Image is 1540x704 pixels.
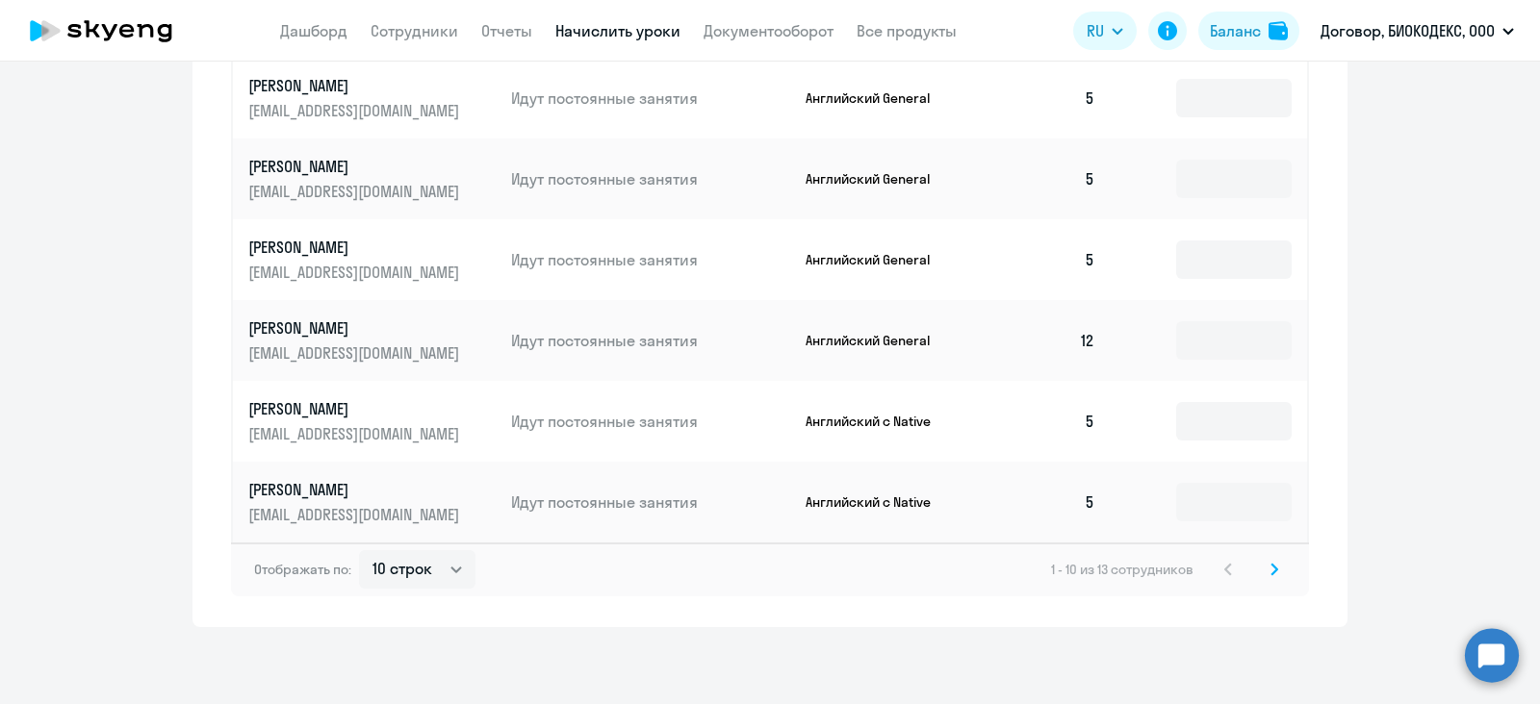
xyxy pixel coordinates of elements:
[511,411,790,432] p: Идут постоянные занятия
[806,413,950,430] p: Английский с Native
[248,504,464,525] p: [EMAIL_ADDRESS][DOMAIN_NAME]
[1051,561,1193,578] span: 1 - 10 из 13 сотрудников
[248,342,464,364] p: [EMAIL_ADDRESS][DOMAIN_NAME]
[806,493,950,511] p: Английский с Native
[1210,19,1261,42] div: Баланс
[555,21,680,40] a: Начислить уроки
[248,479,464,500] p: [PERSON_NAME]
[806,170,950,188] p: Английский General
[511,88,790,109] p: Идут постоянные занятия
[254,561,351,578] span: Отображать по:
[248,317,464,339] p: [PERSON_NAME]
[976,58,1111,138] td: 5
[248,262,464,283] p: [EMAIL_ADDRESS][DOMAIN_NAME]
[280,21,347,40] a: Дашборд
[976,300,1111,381] td: 12
[806,251,950,268] p: Английский General
[806,89,950,107] p: Английский General
[511,330,790,351] p: Идут постоянные занятия
[806,332,950,349] p: Английский General
[1073,12,1137,50] button: RU
[976,219,1111,300] td: 5
[704,21,834,40] a: Документооборот
[1321,19,1495,42] p: Договор, БИОКОДЕКС, ООО
[1269,21,1288,40] img: balance
[248,237,464,258] p: [PERSON_NAME]
[248,75,464,96] p: [PERSON_NAME]
[1087,19,1104,42] span: RU
[511,249,790,270] p: Идут постоянные занятия
[976,381,1111,462] td: 5
[857,21,957,40] a: Все продукты
[248,398,464,419] p: [PERSON_NAME]
[248,100,464,121] p: [EMAIL_ADDRESS][DOMAIN_NAME]
[248,479,496,525] a: [PERSON_NAME][EMAIL_ADDRESS][DOMAIN_NAME]
[248,398,496,444] a: [PERSON_NAME][EMAIL_ADDRESS][DOMAIN_NAME]
[371,21,458,40] a: Сотрудники
[248,75,496,121] a: [PERSON_NAME][EMAIL_ADDRESS][DOMAIN_NAME]
[248,423,464,444] p: [EMAIL_ADDRESS][DOMAIN_NAME]
[1311,8,1524,54] button: Договор, БИОКОДЕКС, ООО
[976,138,1111,219] td: 5
[248,237,496,283] a: [PERSON_NAME][EMAIL_ADDRESS][DOMAIN_NAME]
[248,156,496,202] a: [PERSON_NAME][EMAIL_ADDRESS][DOMAIN_NAME]
[511,491,790,513] p: Идут постоянные занятия
[481,21,532,40] a: Отчеты
[248,181,464,202] p: [EMAIL_ADDRESS][DOMAIN_NAME]
[1198,12,1299,50] button: Балансbalance
[511,168,790,189] p: Идут постоянные занятия
[248,156,464,177] p: [PERSON_NAME]
[976,462,1111,542] td: 5
[248,317,496,364] a: [PERSON_NAME][EMAIL_ADDRESS][DOMAIN_NAME]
